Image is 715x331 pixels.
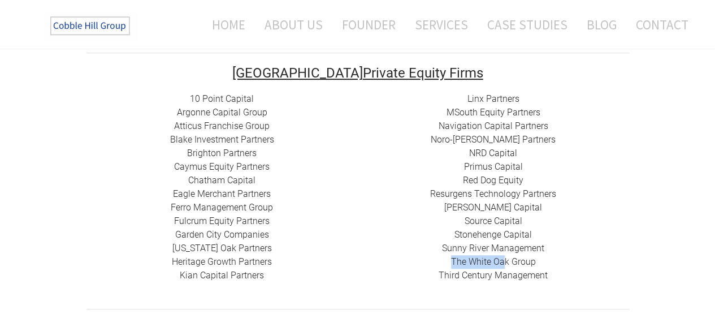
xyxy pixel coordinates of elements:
[431,134,556,145] a: Noro-[PERSON_NAME] Partners
[454,229,532,240] a: Stonehenge Capital
[358,92,629,282] div: ​
[464,161,523,172] a: Primus Capital
[175,229,269,240] a: Garden City Companies
[195,10,254,40] a: Home
[174,216,270,226] a: Fulcrum Equity Partners​​
[463,175,523,186] a: Red Dog Equity
[188,175,255,186] a: Chatham Capital
[172,256,272,267] a: Heritage Growth Partners
[451,256,536,267] a: The White Oak Group
[479,10,576,40] a: Case Studies
[467,93,519,104] a: Linx Partners
[187,148,257,158] a: Brighton Partners
[172,243,272,253] a: [US_STATE] Oak Partners
[465,216,522,226] a: Source Capital
[578,10,625,40] a: Blog
[43,12,139,40] img: The Cobble Hill Group LLC
[627,10,697,40] a: Contact
[406,10,476,40] a: Services
[447,107,540,118] a: MSouth Equity Partners
[333,10,404,40] a: Founder
[232,65,483,81] font: Private Equity Firms
[469,148,517,158] a: NRD Capital
[174,161,270,172] a: Caymus Equity Partners
[190,93,254,104] a: 10 Point Capital
[173,188,271,199] a: Eagle Merchant Partners
[171,202,273,213] a: Ferro Management Group
[177,107,267,118] a: Argonne Capital Group
[442,243,544,253] a: Sunny River Management
[430,188,556,199] a: ​Resurgens Technology Partners
[439,270,548,281] a: Third Century Management
[439,121,548,131] a: Navigation Capital Partners
[170,134,274,145] a: Blake Investment Partners
[180,270,264,281] a: ​Kian Capital Partners
[174,121,270,131] a: Atticus Franchise Group
[444,202,542,213] a: [PERSON_NAME] Capital
[256,10,331,40] a: About Us
[232,65,363,81] font: [GEOGRAPHIC_DATA]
